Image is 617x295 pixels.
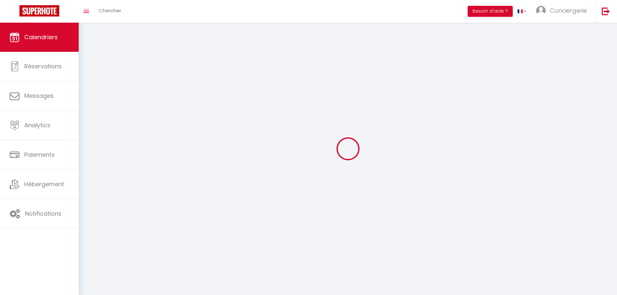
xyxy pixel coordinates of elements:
span: Réservations [24,62,62,70]
img: logout [602,7,610,15]
button: Besoin d'aide ? [468,6,513,17]
span: Chercher [99,7,121,14]
span: Hébergement [24,180,64,188]
img: ... [536,6,546,16]
span: Conciergerie [550,6,587,15]
span: Analytics [24,121,51,129]
span: Notifications [25,210,62,218]
span: Paiements [24,151,55,159]
span: Messages [24,92,54,100]
img: Super Booking [19,5,59,17]
span: Calendriers [24,33,58,41]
